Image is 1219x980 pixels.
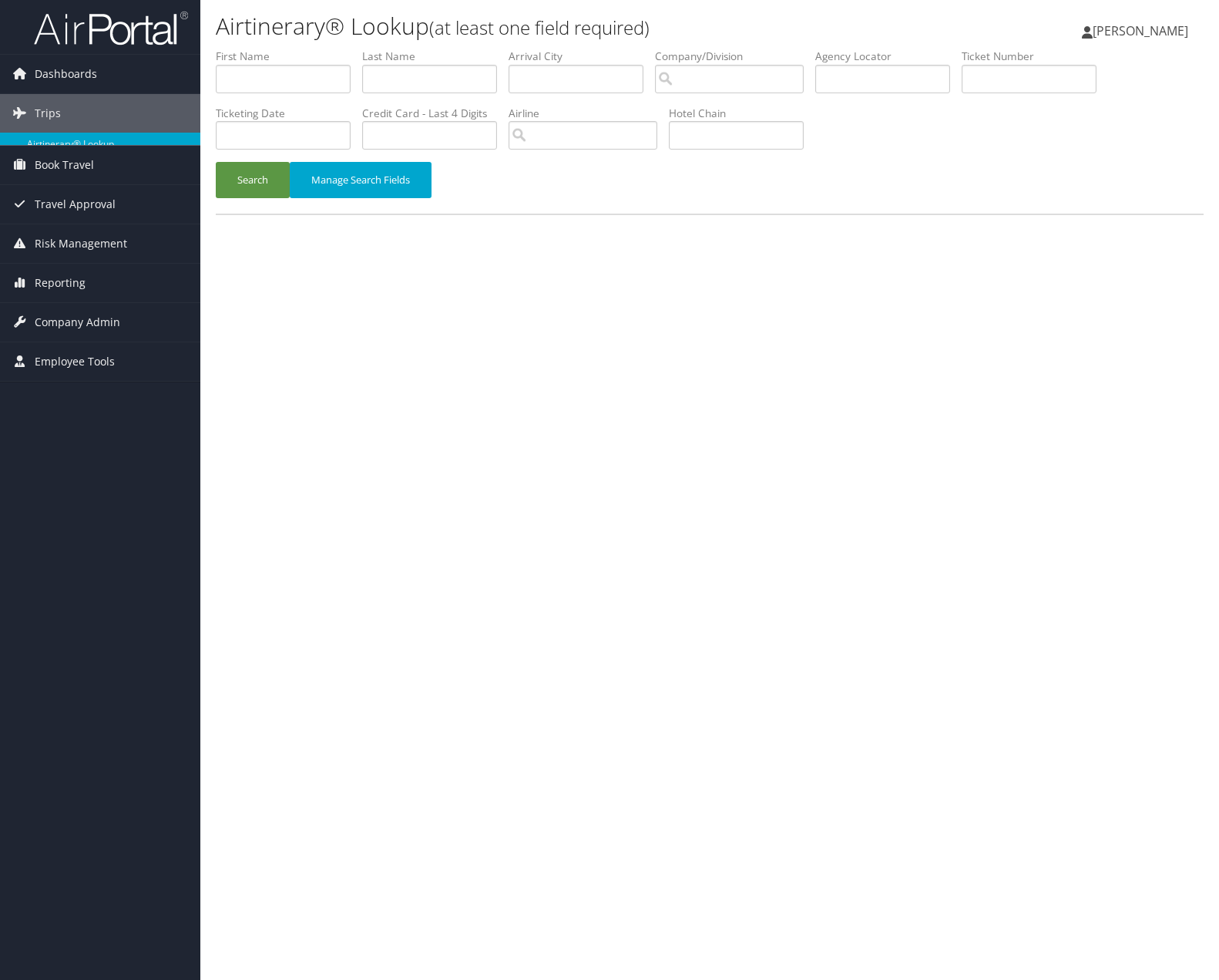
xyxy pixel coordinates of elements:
[35,94,61,133] span: Trips
[216,106,362,121] label: Ticketing Date
[290,162,432,198] button: Manage Search Fields
[815,49,962,64] label: Agency Locator
[655,49,815,64] label: Company/Division
[35,264,86,302] span: Reporting
[962,49,1108,64] label: Ticket Number
[35,303,120,342] span: Company Admin
[509,49,655,64] label: Arrival City
[362,49,509,64] label: Last Name
[34,10,188,46] img: airportal-logo.png
[362,106,509,121] label: Credit Card - Last 4 Digits
[35,224,127,263] span: Risk Management
[216,49,362,64] label: First Name
[216,10,875,42] h1: Airtinerary® Lookup
[35,342,115,381] span: Employee Tools
[669,106,815,121] label: Hotel Chain
[35,146,94,184] span: Book Travel
[429,15,650,40] small: (at least one field required)
[1082,8,1204,54] a: [PERSON_NAME]
[216,162,290,198] button: Search
[509,106,669,121] label: Airline
[35,185,116,224] span: Travel Approval
[1093,22,1188,39] span: [PERSON_NAME]
[35,55,97,93] span: Dashboards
